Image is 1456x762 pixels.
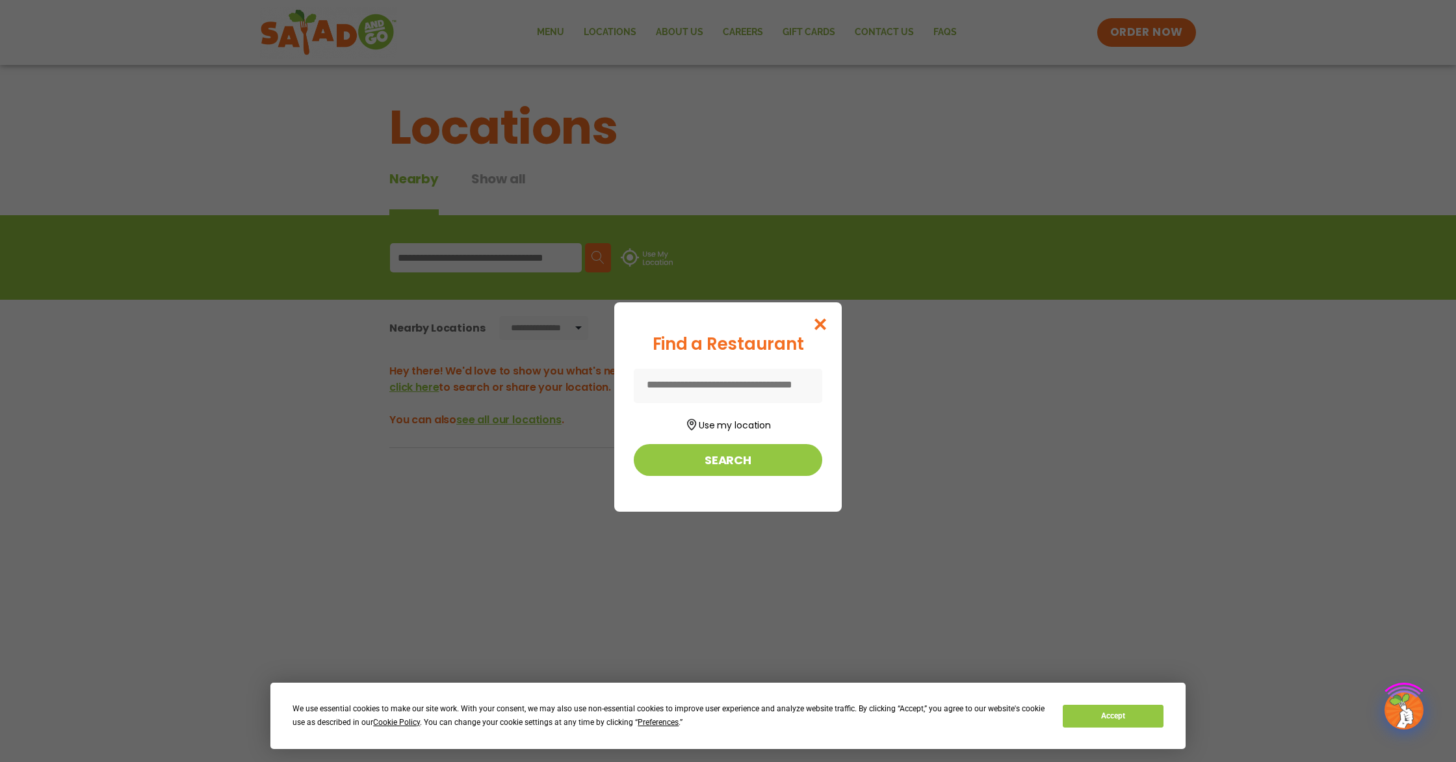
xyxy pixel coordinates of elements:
span: Cookie Policy [373,718,420,727]
div: Cookie Consent Prompt [270,683,1186,749]
button: Close modal [799,302,842,346]
button: Accept [1063,705,1163,728]
div: Find a Restaurant [634,332,822,357]
button: Use my location [634,415,822,432]
button: Search [634,444,822,476]
span: Preferences [638,718,679,727]
div: We use essential cookies to make our site work. With your consent, we may also use non-essential ... [292,702,1047,729]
